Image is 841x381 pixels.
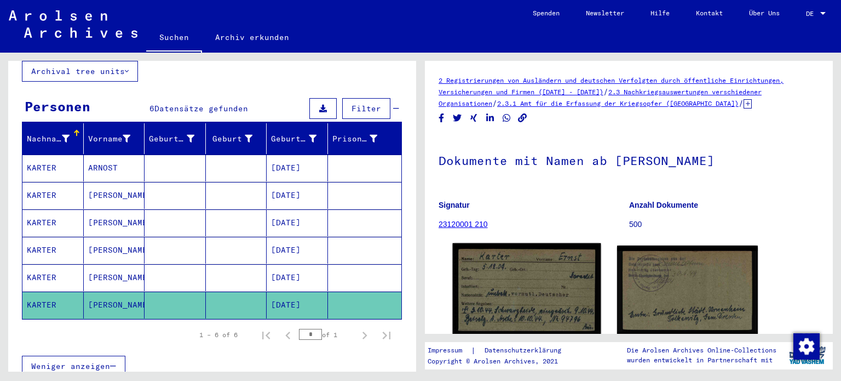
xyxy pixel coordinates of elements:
button: Last page [376,324,398,346]
img: 001.jpg [453,243,601,337]
button: Share on Twitter [452,111,463,125]
span: / [603,87,608,96]
mat-header-cell: Nachname [22,123,84,154]
div: Geburtsname [149,133,194,145]
span: Weniger anzeigen [31,361,110,371]
img: Arolsen_neg.svg [9,10,137,38]
mat-cell: [PERSON_NAME] [84,292,145,319]
img: 002.jpg [617,246,758,335]
mat-cell: KARTER [22,292,84,319]
div: of 1 [299,329,354,340]
mat-cell: KARTER [22,209,84,236]
span: Filter [352,104,381,113]
button: Previous page [277,324,299,346]
a: Datenschutzerklärung [476,345,574,356]
mat-cell: [DATE] [267,292,328,319]
img: yv_logo.png [787,342,828,369]
mat-cell: [PERSON_NAME] [84,264,145,291]
mat-header-cell: Geburt‏ [206,123,267,154]
p: Die Arolsen Archives Online-Collections [627,345,776,355]
a: Suchen [146,24,202,53]
div: Geburtsname [149,130,208,147]
button: Share on Facebook [436,111,447,125]
span: Datensätze gefunden [154,104,248,113]
button: Weniger anzeigen [22,356,125,377]
mat-cell: [PERSON_NAME] [84,209,145,236]
div: Vorname [88,130,145,147]
div: Personen [25,96,90,116]
a: 2.3.1 Amt für die Erfassung der Kriegsopfer ([GEOGRAPHIC_DATA]) [497,99,739,107]
div: Nachname [27,130,83,147]
div: Geburtsdatum [271,133,316,145]
button: Share on WhatsApp [501,111,512,125]
span: / [739,98,744,108]
div: Prisoner # [332,130,391,147]
mat-cell: [PERSON_NAME] [84,237,145,264]
p: 500 [629,219,819,230]
span: 6 [149,104,154,113]
button: Share on LinkedIn [485,111,496,125]
mat-cell: KARTER [22,237,84,264]
mat-cell: [DATE] [267,237,328,264]
a: Archiv erkunden [202,24,302,50]
div: Geburt‏ [210,130,267,147]
mat-header-cell: Vorname [84,123,145,154]
div: Vorname [88,133,131,145]
mat-header-cell: Geburtsname [145,123,206,154]
a: 23120001 210 [439,220,488,229]
mat-cell: [DATE] [267,182,328,209]
mat-cell: KARTER [22,155,84,181]
div: Prisoner # [332,133,378,145]
div: Nachname [27,133,70,145]
mat-cell: [DATE] [267,155,328,181]
button: Next page [354,324,376,346]
span: DE [806,10,818,18]
div: Geburt‏ [210,133,253,145]
a: Impressum [428,345,471,356]
img: Zustimmung ändern [793,333,820,360]
mat-header-cell: Prisoner # [328,123,402,154]
span: / [492,98,497,108]
a: 2 Registrierungen von Ausländern und deutschen Verfolgten durch öffentliche Einrichtungen, Versic... [439,76,784,96]
div: | [428,345,574,356]
mat-cell: [DATE] [267,264,328,291]
button: Share on Xing [468,111,480,125]
mat-header-cell: Geburtsdatum [267,123,328,154]
div: 1 – 6 of 6 [199,330,238,340]
p: Copyright © Arolsen Archives, 2021 [428,356,574,366]
button: Archival tree units [22,61,138,82]
button: First page [255,324,277,346]
mat-cell: KARTER [22,264,84,291]
button: Copy link [517,111,528,125]
mat-cell: [DATE] [267,209,328,236]
mat-cell: ARNOST [84,155,145,181]
mat-cell: [PERSON_NAME] [84,182,145,209]
h1: Dokumente mit Namen ab [PERSON_NAME] [439,135,819,184]
p: wurden entwickelt in Partnerschaft mit [627,355,776,365]
b: Signatur [439,201,470,209]
b: Anzahl Dokumente [629,201,698,209]
mat-cell: KARTER [22,182,84,209]
div: Geburtsdatum [271,130,330,147]
button: Filter [342,98,390,119]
